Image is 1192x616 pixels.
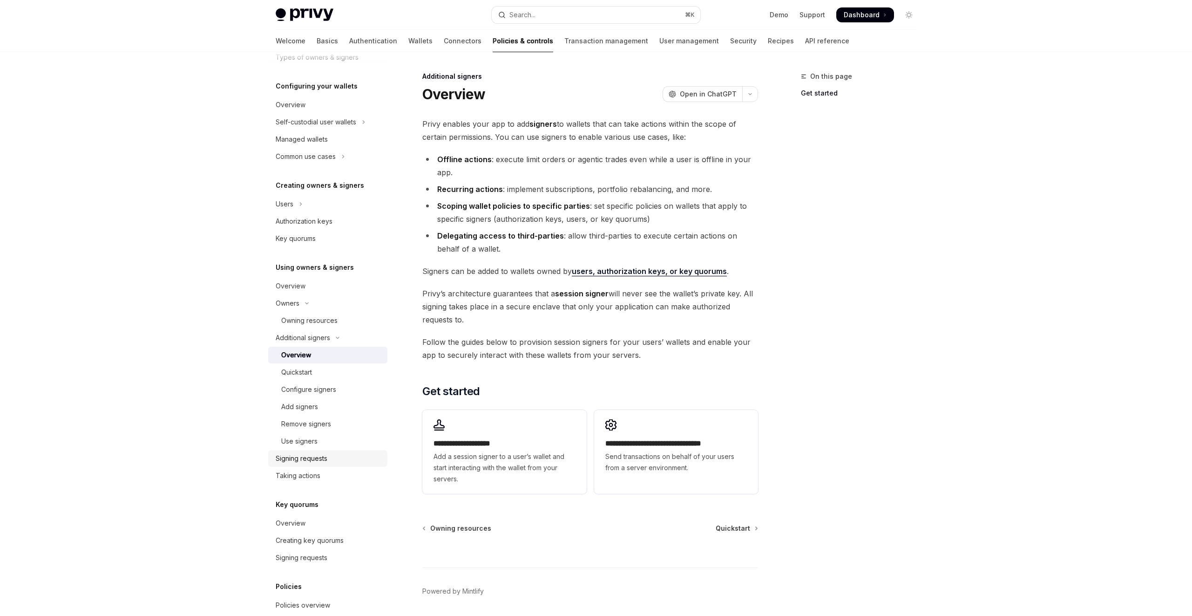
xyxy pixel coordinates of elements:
[276,298,299,309] div: Owners
[730,30,757,52] a: Security
[437,231,564,240] strong: Delegating access to third-parties
[268,347,387,363] a: Overview
[276,332,330,343] div: Additional signers
[276,81,358,92] h5: Configuring your wallets
[805,30,849,52] a: API reference
[276,262,354,273] h5: Using owners & signers
[276,134,328,145] div: Managed wallets
[680,89,737,99] span: Open in ChatGPT
[276,518,305,529] div: Overview
[444,30,481,52] a: Connectors
[810,71,852,82] span: On this page
[276,281,305,292] div: Overview
[268,433,387,450] a: Use signers
[268,398,387,415] a: Add signers
[268,312,387,329] a: Owning resources
[659,30,719,52] a: User management
[844,10,880,20] span: Dashboard
[268,532,387,549] a: Creating key quorums
[685,11,695,19] span: ⌘ K
[493,30,553,52] a: Policies & controls
[268,230,387,247] a: Key quorums
[437,155,492,164] strong: Offline actions
[801,86,924,101] a: Get started
[276,600,330,611] div: Policies overview
[281,436,318,447] div: Use signers
[422,587,484,596] a: Powered by Mintlify
[901,7,916,22] button: Toggle dark mode
[422,199,758,226] li: : set specific policies on wallets that apply to specific signers (authorization keys, users, or ...
[276,99,305,110] div: Overview
[276,198,293,210] div: Users
[268,450,387,467] a: Signing requests
[268,364,387,381] a: Quickstart
[716,524,750,533] span: Quickstart
[281,401,318,412] div: Add signers
[268,196,387,212] button: Toggle Users section
[349,30,397,52] a: Authentication
[276,535,344,546] div: Creating key quorums
[281,349,311,361] div: Overview
[437,201,590,211] strong: Scoping wallet policies to specific parties
[276,499,318,510] h5: Key quorums
[422,229,758,255] li: : allow third-parties to execute certain actions on behalf of a wallet.
[555,289,609,298] strong: session signer
[408,30,433,52] a: Wallets
[492,7,700,23] button: Open search
[268,295,387,312] button: Toggle Owners section
[422,117,758,144] span: Privy enables your app to add to wallets that can take actions within the scope of certain permis...
[276,470,320,481] div: Taking actions
[768,30,794,52] a: Recipes
[268,416,387,432] a: Remove signers
[605,451,747,473] span: Send transactions on behalf of your users from a server environment.
[268,278,387,294] a: Overview
[422,72,758,81] div: Additional signers
[276,233,316,244] div: Key quorums
[422,335,758,362] span: Follow the guides below to provision session signers for your users’ wallets and enable your app ...
[422,153,758,179] li: : execute limit orders or agentic trades even while a user is offline in your app.
[281,384,336,395] div: Configure signers
[268,213,387,230] a: Authorization keys
[276,453,327,464] div: Signing requests
[422,86,485,103] h1: Overview
[268,148,387,165] button: Toggle Common use cases section
[437,185,503,194] strong: Recurring actions
[317,30,338,52] a: Basics
[276,151,336,162] div: Common use cases
[268,467,387,484] a: Taking actions
[276,30,305,52] a: Welcome
[433,451,575,485] span: Add a session signer to a user’s wallet and start interacting with the wallet from your servers.
[281,418,331,430] div: Remove signers
[572,267,727,276] a: users, authorization keys, or key quorums
[422,287,758,326] span: Privy’s architecture guarantees that a will never see the wallet’s private key. All signing takes...
[268,597,387,614] a: Policies overview
[276,180,364,191] h5: Creating owners & signers
[281,315,338,326] div: Owning resources
[268,549,387,566] a: Signing requests
[276,581,302,592] h5: Policies
[268,381,387,398] a: Configure signers
[509,9,535,21] div: Search...
[836,7,894,22] a: Dashboard
[281,367,312,378] div: Quickstart
[430,524,491,533] span: Owning resources
[268,114,387,130] button: Toggle Self-custodial user wallets section
[799,10,825,20] a: Support
[276,552,327,563] div: Signing requests
[422,384,480,399] span: Get started
[716,524,757,533] a: Quickstart
[422,183,758,196] li: : implement subscriptions, portfolio rebalancing, and more.
[529,119,557,129] strong: signers
[268,515,387,532] a: Overview
[268,329,387,346] button: Toggle Additional signers section
[663,86,742,102] button: Open in ChatGPT
[422,410,586,494] a: **** **** **** *****Add a session signer to a user’s wallet and start interacting with the wallet...
[770,10,788,20] a: Demo
[268,131,387,148] a: Managed wallets
[276,216,332,227] div: Authorization keys
[564,30,648,52] a: Transaction management
[423,524,491,533] a: Owning resources
[276,116,356,128] div: Self-custodial user wallets
[276,8,333,21] img: light logo
[268,96,387,113] a: Overview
